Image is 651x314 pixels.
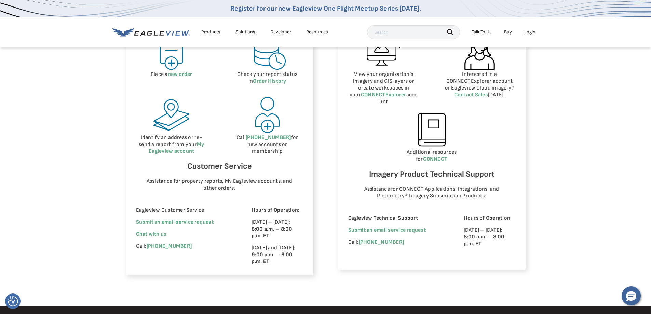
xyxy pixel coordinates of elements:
[136,160,303,173] h6: Customer Service
[464,227,515,247] p: [DATE] – [DATE]:
[252,245,303,265] p: [DATE] and [DATE]:
[232,71,303,85] p: Check your report status in
[464,215,515,222] p: Hours of Operation:
[444,71,515,98] p: Interested in a CONNECTExplorer account or Eagleview Cloud imagery? [DATE].
[149,141,204,154] a: My Eagleview account
[622,286,641,305] button: Hello, have a question? Let’s chat.
[252,207,303,214] p: Hours of Operation:
[472,29,492,35] div: Talk To Us
[348,215,445,222] p: Eagleview Technical Support
[252,251,293,265] strong: 9:00 a.m. – 6:00 p.m. ET
[136,243,233,250] p: Call:
[348,168,515,181] h6: Imagery Product Technical Support
[348,239,445,246] p: Call:
[253,78,286,84] a: Order History
[230,4,421,13] a: Register for our new Eagleview One Flight Meetup Series [DATE].
[8,296,18,306] img: Revisit consent button
[136,231,167,237] span: Chat with us
[252,219,303,240] p: [DATE] – [DATE]:
[143,178,296,192] p: Assistance for property reports, My Eagleview accounts, and other orders.
[348,71,420,105] p: View your organization’s imagery and GIS layers or create workspaces in your account
[232,134,303,155] p: Call for new accounts or membership
[136,71,207,78] p: Place a
[201,29,220,35] div: Products
[348,149,515,163] p: Additional resources for
[524,29,535,35] div: Login
[464,234,505,247] strong: 8:00 a.m. – 8:00 p.m. ET
[246,134,291,141] a: [PHONE_NUMBER]
[235,29,255,35] div: Solutions
[361,92,406,98] a: CONNECTExplorer
[504,29,512,35] a: Buy
[348,227,426,233] a: Submit an email service request
[136,207,233,214] p: Eagleview Customer Service
[423,156,448,162] a: CONNECT
[136,219,214,226] a: Submit an email service request
[355,186,508,200] p: Assistance for CONNECT Applications, Integrations, and Pictometry® Imagery Subscription Products:
[136,134,207,155] p: Identify an address or re-send a report from your
[8,296,18,306] button: Consent Preferences
[252,226,293,239] strong: 8:00 a.m. – 8:00 p.m. ET
[270,29,291,35] a: Developer
[306,29,328,35] div: Resources
[147,243,192,249] a: [PHONE_NUMBER]
[359,239,404,245] a: [PHONE_NUMBER]
[367,25,460,39] input: Search
[168,71,192,78] a: new order
[454,92,488,98] a: Contact Sales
